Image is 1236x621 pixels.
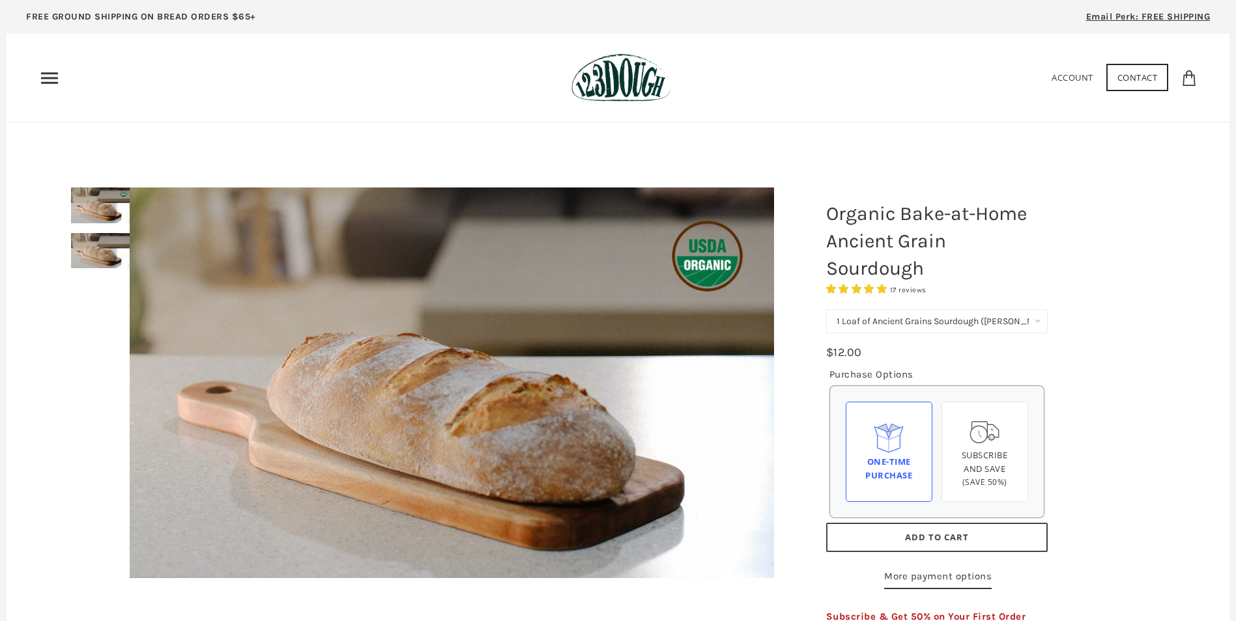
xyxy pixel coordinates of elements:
[7,7,276,34] a: FREE GROUND SHIPPING ON BREAD ORDERS $65+
[857,455,921,482] div: One-time Purchase
[130,187,773,578] img: Organic Bake-at-Home Ancient Grain Sourdough
[826,283,890,295] span: 4.76 stars
[71,187,130,223] img: Organic Bake-at-Home Ancient Grain Sourdough
[826,343,862,362] div: $12.00
[1086,11,1211,22] span: Email Perk: FREE SHIPPING
[826,523,1048,552] button: Add to Cart
[884,568,992,589] a: More payment options
[962,476,1007,488] span: (Save 50%)
[71,233,130,269] img: Organic Bake-at-Home Ancient Grain Sourdough
[829,366,913,382] legend: Purchase Options
[816,193,1057,288] h1: Organic Bake-at-Home Ancient Grain Sourdough
[1052,72,1093,83] a: Account
[39,68,60,89] nav: Primary
[571,53,671,102] img: 123Dough Bakery
[905,531,969,543] span: Add to Cart
[1106,64,1169,91] a: Contact
[890,286,927,294] span: 17 reviews
[962,449,1008,475] span: Subscribe and save
[26,10,256,24] p: FREE GROUND SHIPPING ON BREAD ORDERS $65+
[1067,7,1230,34] a: Email Perk: FREE SHIPPING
